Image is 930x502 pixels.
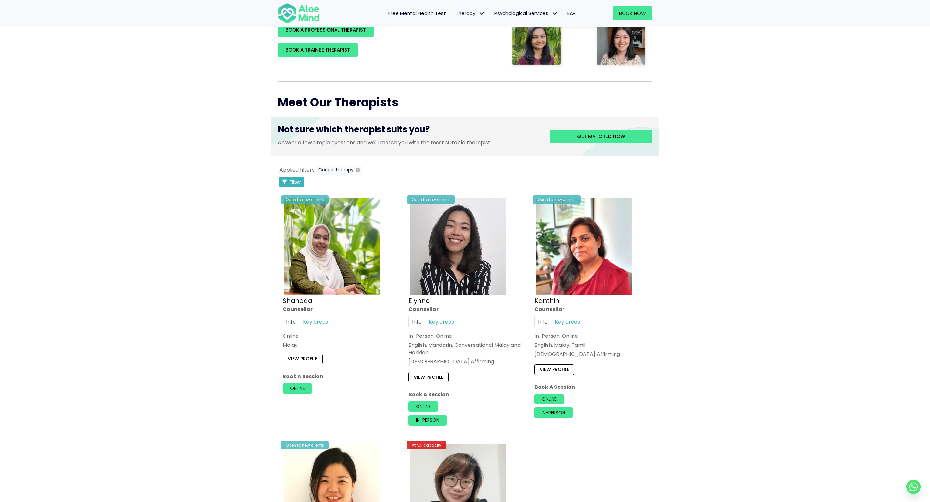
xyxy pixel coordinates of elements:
p: Book A Session [283,373,396,380]
span: Book Now [619,10,646,16]
a: Key areas [551,316,584,327]
p: Malay [283,341,396,349]
a: View profile [283,354,323,364]
div: [DEMOGRAPHIC_DATA] Affirming [408,358,522,366]
span: Free Mental Health Test [388,10,446,16]
p: English, Malay, Tamil [534,341,647,349]
img: Elynna Counsellor [410,198,506,295]
span: Applied filters: [279,166,315,174]
a: View profile [534,365,574,375]
img: Shaheda Counsellor [284,198,380,295]
div: At full capacity [407,441,446,449]
a: Elynna [408,296,430,305]
div: Counsellor [408,306,522,313]
span: Get matched now [577,133,625,140]
a: Free Mental Health Test [384,6,451,20]
a: BOOK A PROFESSIONAL THERAPIST [278,23,374,37]
div: Counsellor [283,306,396,313]
button: Filter Listings [279,177,304,187]
p: Answer a few simple questions and we'll match you with the most suitable therapist! [278,139,540,146]
a: Key areas [299,316,332,327]
a: Info [408,316,425,327]
div: Online [283,332,396,340]
a: EAP [563,6,581,20]
div: Counsellor [534,306,647,313]
a: Online [283,383,312,394]
span: Filter [290,178,301,185]
a: In-person [534,408,573,418]
a: Online [408,401,438,412]
a: Whatsapp [906,480,921,494]
div: Open to new clients [281,441,329,449]
a: Kanthini [534,296,561,305]
div: Open to new clients [533,195,581,204]
a: TherapyTherapy: submenu [451,6,490,20]
a: Info [534,316,551,327]
a: Info [283,316,299,327]
div: In-Person, Online [534,332,647,340]
a: Key areas [425,316,458,327]
h3: Not sure which therapist suits you? [278,124,540,138]
div: [DEMOGRAPHIC_DATA] Affirming [534,351,647,358]
span: BOOK A PROFESSIONAL THERAPIST [285,26,366,33]
a: View profile [408,372,449,382]
p: Book A Session [408,391,522,398]
a: BOOK A TRAINEE THERAPIST [278,43,358,57]
a: Book Now [613,6,652,20]
img: Kanthini-profile [536,198,632,295]
span: Psychological Services [494,10,558,16]
a: Get matched now [550,130,652,143]
nav: Menu [328,6,581,20]
div: In-Person, Online [408,332,522,340]
button: Couple therapy [316,166,362,175]
a: In-person [408,415,447,426]
span: Therapy [456,10,485,16]
div: Open to new clients [407,195,455,204]
span: Meet Our Therapists [278,94,398,111]
p: Book A Session [534,383,647,391]
span: Psychological Services: submenu [550,9,559,18]
a: Online [534,394,564,404]
span: EAP [567,10,576,16]
a: Psychological ServicesPsychological Services: submenu [490,6,563,20]
div: Open to new clients [281,195,329,204]
span: Therapy: submenu [477,9,486,18]
span: BOOK A TRAINEE THERAPIST [285,46,350,53]
a: Shaheda [283,296,313,305]
img: Aloe mind Logo [278,3,320,24]
p: English, Mandarin, Conversational Malay and Hokkien [408,341,522,356]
